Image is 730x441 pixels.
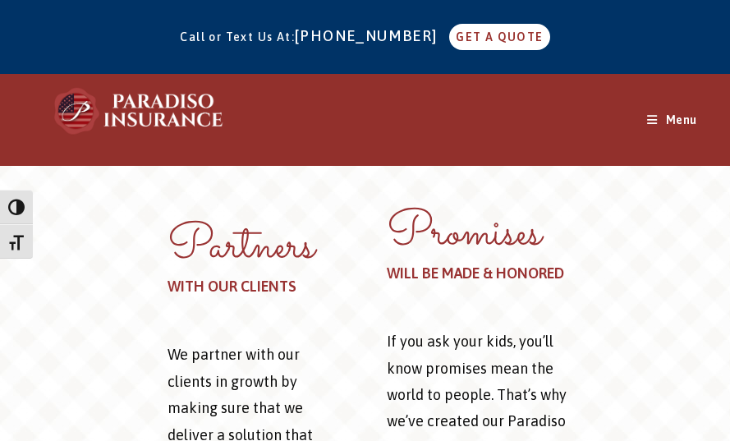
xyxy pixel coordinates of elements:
span: Menu [661,113,697,126]
h2: Partners [168,230,342,299]
h2: Promises [387,217,573,286]
a: GET A QUOTE [449,24,549,50]
a: Mobile Menu [647,113,697,126]
strong: WILL BE MADE & HONORED [387,264,564,282]
img: Paradiso Insurance [49,86,230,136]
a: [PHONE_NUMBER] [295,27,446,44]
strong: WITH OUR CLIENTS [168,278,296,295]
span: Call or Text Us At: [180,30,295,44]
